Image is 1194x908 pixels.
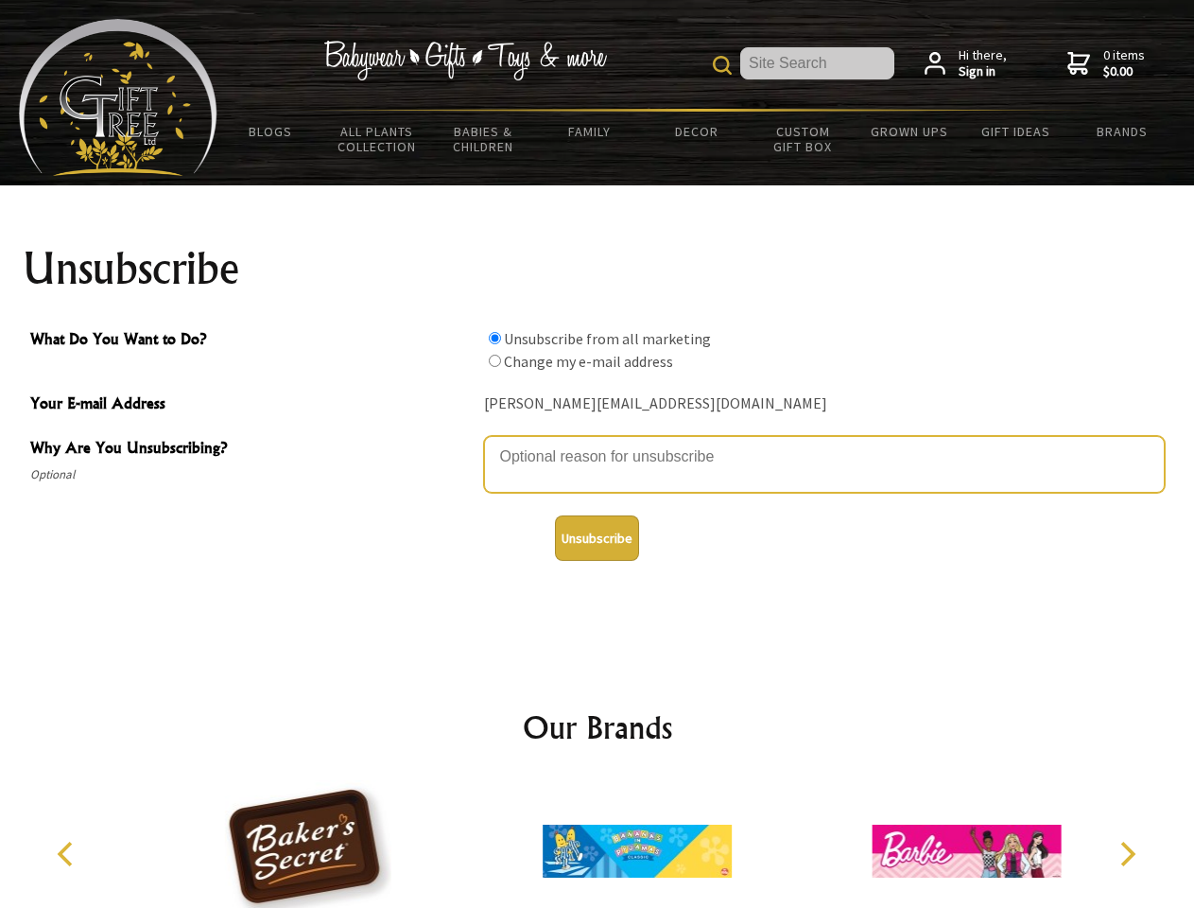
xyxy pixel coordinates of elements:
a: Family [537,112,644,151]
a: BLOGS [217,112,324,151]
a: Brands [1069,112,1176,151]
span: Why Are You Unsubscribing? [30,436,475,463]
h2: Our Brands [38,705,1157,750]
img: product search [713,56,732,75]
button: Unsubscribe [555,515,639,561]
img: Babywear - Gifts - Toys & more [323,41,607,80]
a: Hi there,Sign in [925,47,1007,80]
a: 0 items$0.00 [1067,47,1145,80]
label: Unsubscribe from all marketing [504,329,711,348]
span: What Do You Want to Do? [30,327,475,355]
input: What Do You Want to Do? [489,355,501,367]
img: Babyware - Gifts - Toys and more... [19,19,217,176]
a: Gift Ideas [962,112,1069,151]
textarea: Why Are You Unsubscribing? [484,436,1165,493]
button: Next [1106,833,1148,875]
h1: Unsubscribe [23,246,1172,291]
strong: $0.00 [1103,63,1145,80]
input: What Do You Want to Do? [489,332,501,344]
a: Custom Gift Box [750,112,857,166]
a: Babies & Children [430,112,537,166]
label: Change my e-mail address [504,352,673,371]
a: Decor [643,112,750,151]
span: 0 items [1103,46,1145,80]
button: Previous [47,833,89,875]
div: [PERSON_NAME][EMAIL_ADDRESS][DOMAIN_NAME] [484,390,1165,419]
span: Hi there, [959,47,1007,80]
input: Site Search [740,47,894,79]
span: Optional [30,463,475,486]
a: Grown Ups [856,112,962,151]
span: Your E-mail Address [30,392,475,419]
strong: Sign in [959,63,1007,80]
a: All Plants Collection [324,112,431,166]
